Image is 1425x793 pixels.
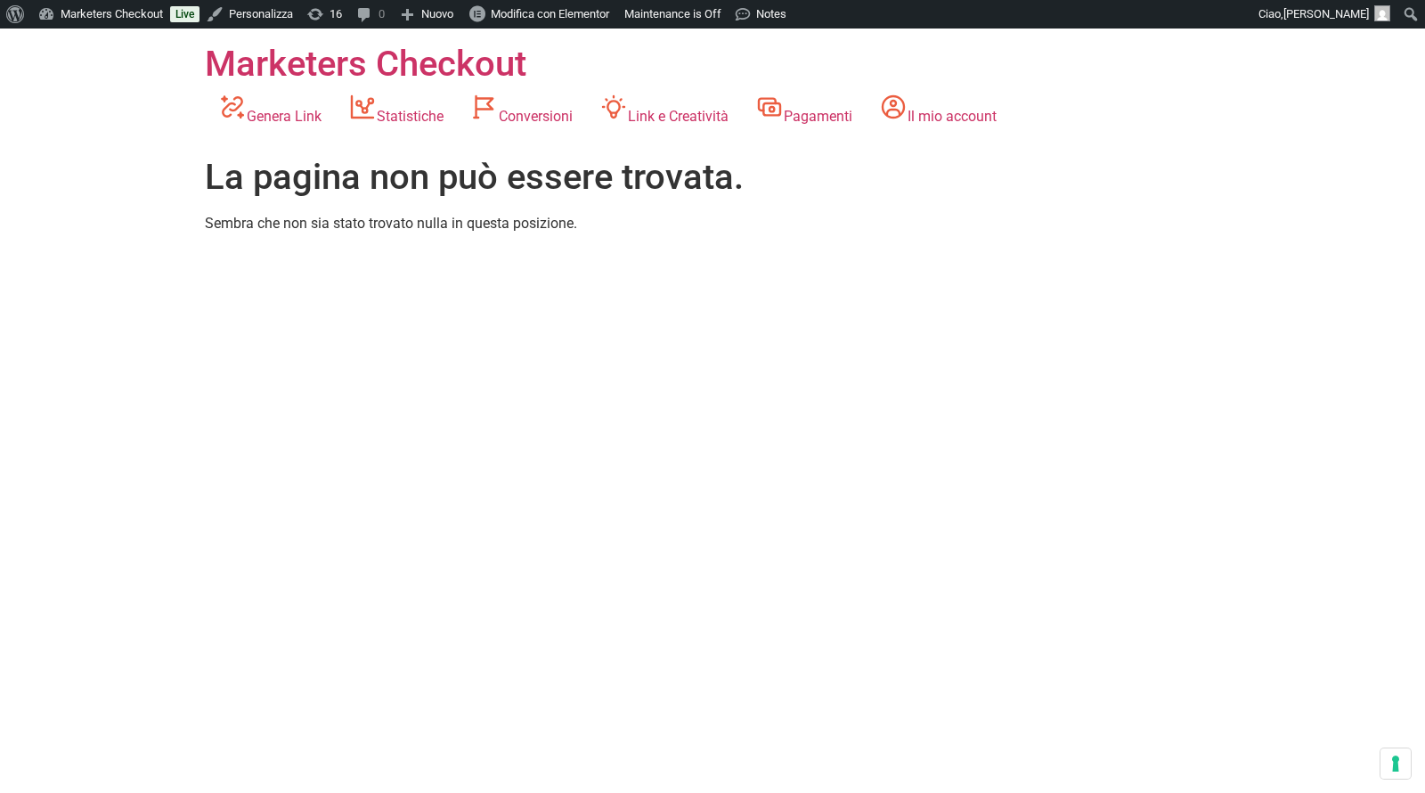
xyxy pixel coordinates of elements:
[470,93,499,121] img: conversion-2.svg
[599,93,628,121] img: creativity.svg
[205,156,1220,199] h1: La pagina non può essere trovata.
[879,93,908,121] img: account.svg
[866,86,1010,135] a: Il mio account
[205,213,1220,234] p: Sembra che non sia stato trovato nulla in questa posizione.
[348,93,377,121] img: stats.svg
[205,43,526,85] a: Marketers Checkout
[742,86,866,135] a: Pagamenti
[205,86,1010,135] nav: Menu principale
[335,86,457,135] a: Statistiche
[218,93,247,121] img: generate-link.svg
[586,86,742,135] a: Link e Creatività
[1283,7,1369,20] span: [PERSON_NAME]
[755,93,784,121] img: payments.svg
[170,6,199,22] a: Live
[457,86,586,135] a: Conversioni
[205,86,335,135] a: Genera Link
[1380,748,1411,779] button: Le tue preferenze relative al consenso per le tecnologie di tracciamento
[491,7,609,20] span: Modifica con Elementor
